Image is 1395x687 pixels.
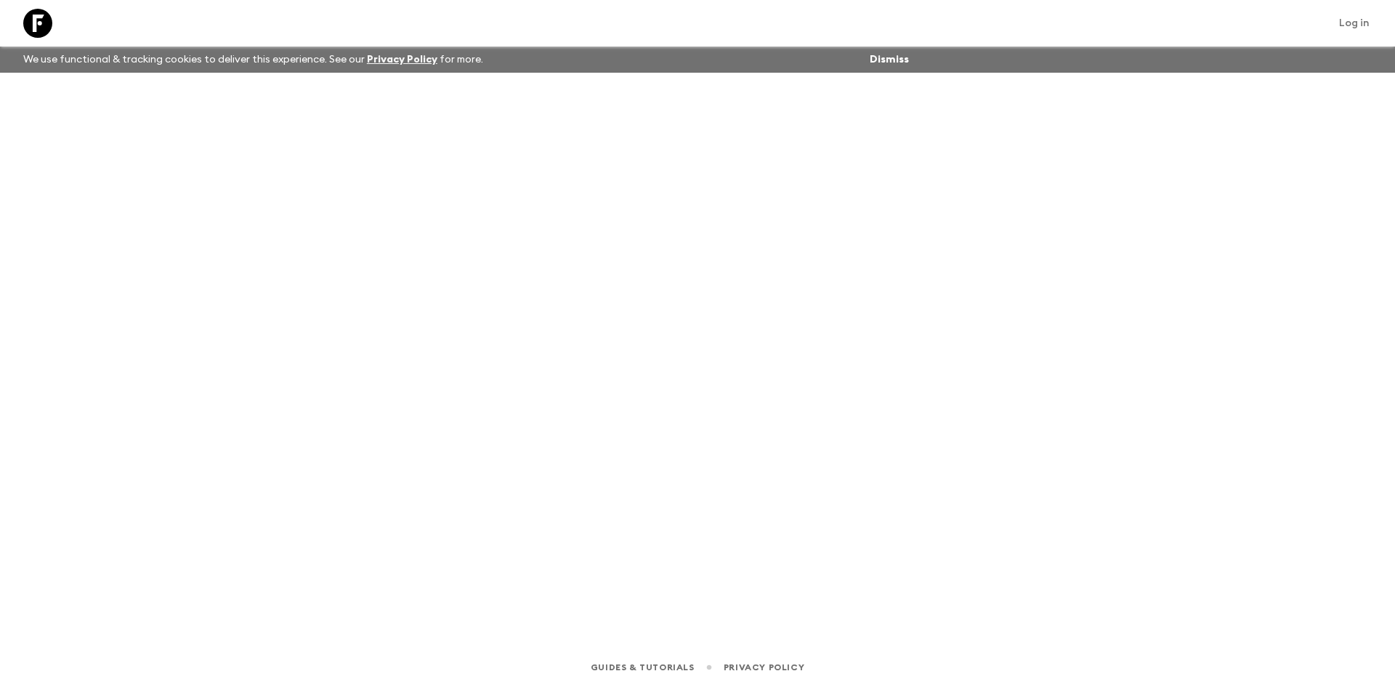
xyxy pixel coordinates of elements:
a: Privacy Policy [724,659,804,675]
button: Dismiss [866,49,913,70]
a: Privacy Policy [367,55,437,65]
p: We use functional & tracking cookies to deliver this experience. See our for more. [17,47,489,73]
a: Guides & Tutorials [591,659,695,675]
a: Log in [1331,13,1378,33]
